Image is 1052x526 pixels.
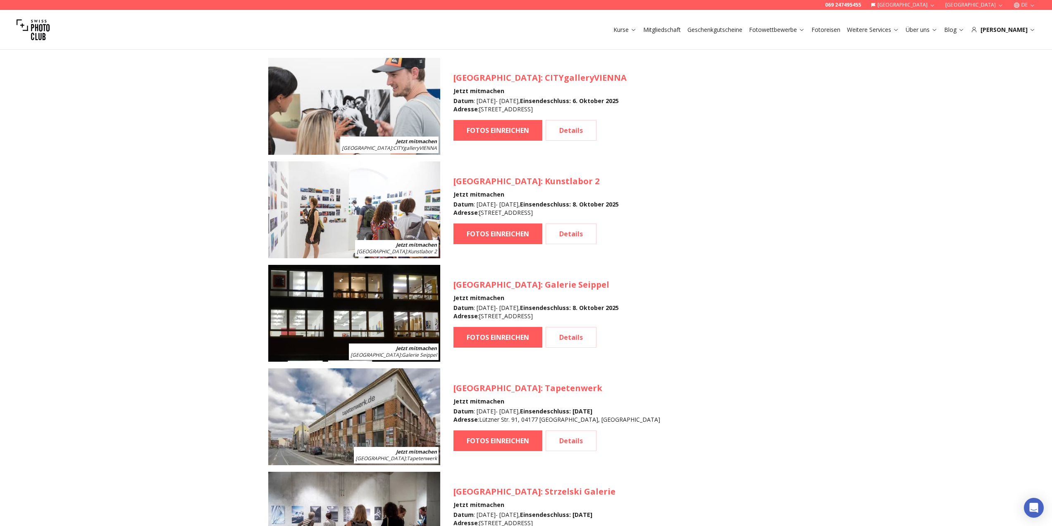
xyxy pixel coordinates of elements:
span: [GEOGRAPHIC_DATA] [453,72,541,83]
b: Einsendeschluss : 8. Oktober 2025 [520,304,619,312]
a: Blog [944,26,964,34]
button: Weitere Services [844,24,902,36]
b: Einsendeschluss : 6. Oktober 2025 [520,97,619,105]
span: : Tapetenwerk [355,455,437,462]
a: Details [546,120,596,141]
a: Fotowettbewerbe [749,26,805,34]
a: FOTOS EINREICHEN [453,223,542,244]
h4: Jetzt mitmachen [453,190,619,199]
b: Datum [453,200,474,208]
img: SPC Photo Awards LEIPZIG November 2025 [268,368,440,465]
a: FOTOS EINREICHEN [453,430,542,451]
a: Kurse [613,26,637,34]
button: Fotowettbewerbe [746,24,808,36]
span: : Galerie Seippel [351,351,437,358]
b: Adresse [453,312,478,320]
button: Fotoreisen [808,24,844,36]
a: Mitgliedschaft [643,26,681,34]
a: Geschenkgutscheine [687,26,742,34]
button: Kurse [610,24,640,36]
span: [GEOGRAPHIC_DATA] [453,279,541,290]
b: Datum [453,511,474,519]
b: Einsendeschluss : [DATE] [520,407,592,415]
span: [GEOGRAPHIC_DATA] [453,382,541,394]
a: Über uns [906,26,937,34]
button: Mitgliedschaft [640,24,684,36]
h3: : Strzelski Galerie [453,486,615,497]
img: SPC Photo Awards KÖLN November 2025 [268,265,440,362]
h4: Jetzt mitmachen [453,294,619,302]
h4: Jetzt mitmachen [453,397,660,406]
a: Fotoreisen [811,26,840,34]
span: [GEOGRAPHIC_DATA] [351,351,401,358]
div: : [DATE] - [DATE] , : [STREET_ADDRESS] [453,97,627,113]
button: Über uns [902,24,941,36]
b: Adresse [453,416,478,423]
span: [GEOGRAPHIC_DATA] [355,455,406,462]
span: [GEOGRAPHIC_DATA] [342,144,392,151]
b: Jetzt mitmachen [396,448,437,455]
img: SPC Photo Awards WIEN Oktober 2025 [268,58,440,155]
b: Datum [453,407,474,415]
b: Adresse [453,105,478,113]
h4: Jetzt mitmachen [453,501,615,509]
span: : Kunstlabor 2 [357,248,437,255]
img: Swiss photo club [17,13,50,46]
b: Jetzt mitmachen [396,241,437,248]
span: : CITYgalleryVIENNA [342,144,437,151]
a: FOTOS EINREICHEN [453,120,542,141]
h3: : Kunstlabor 2 [453,175,619,187]
div: Open Intercom Messenger [1024,498,1044,518]
span: [GEOGRAPHIC_DATA] [453,175,541,187]
button: Geschenkgutscheine [684,24,746,36]
a: Details [546,223,596,244]
a: Details [546,430,596,451]
b: Datum [453,304,474,312]
b: Einsendeschluss : [DATE] [520,511,592,519]
div: [PERSON_NAME] [971,26,1035,34]
div: : [DATE] - [DATE] , : [STREET_ADDRESS] [453,304,619,320]
b: Jetzt mitmachen [396,345,437,352]
div: : [DATE] - [DATE] , : Lützner Str. 91, 04177 [GEOGRAPHIC_DATA], [GEOGRAPHIC_DATA] [453,407,660,424]
span: [GEOGRAPHIC_DATA] [357,248,407,255]
b: Einsendeschluss : 8. Oktober 2025 [520,200,619,208]
div: : [DATE] - [DATE] , : [STREET_ADDRESS] [453,200,619,217]
h3: : Tapetenwerk [453,382,660,394]
span: [GEOGRAPHIC_DATA] [453,486,541,497]
a: 069 247495455 [825,2,861,8]
h3: : CITYgalleryVIENNA [453,72,627,84]
img: SPC Photo Awards MÜNCHEN November 2025 [268,161,440,258]
a: Details [546,327,596,348]
b: Datum [453,97,474,105]
button: Blog [941,24,968,36]
a: Weitere Services [847,26,899,34]
h3: : Galerie Seippel [453,279,619,291]
h4: Jetzt mitmachen [453,87,627,95]
b: Adresse [453,209,478,216]
a: FOTOS EINREICHEN [453,327,542,348]
b: Jetzt mitmachen [396,138,437,145]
